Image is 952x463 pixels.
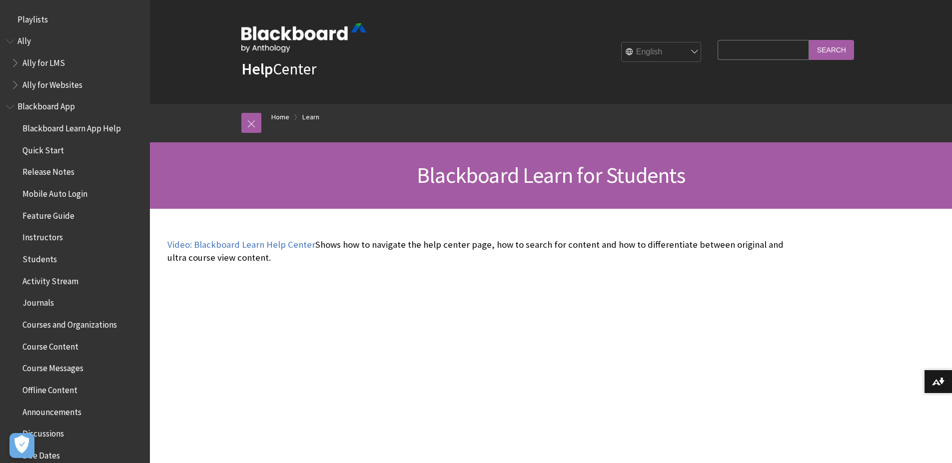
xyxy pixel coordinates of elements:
a: Video: Blackboard Learn Help Center [167,239,315,251]
span: Students [22,251,57,264]
span: Blackboard App [17,98,75,112]
span: Release Notes [22,164,74,177]
strong: Help [241,59,273,79]
span: Activity Stream [22,273,78,286]
span: Due Dates [22,447,60,461]
span: Blackboard Learn for Students [417,161,685,189]
input: Search [809,40,854,59]
span: Ally for Websites [22,76,82,90]
span: Playlists [17,11,48,24]
span: Mobile Auto Login [22,185,87,199]
a: Learn [302,111,319,123]
span: Instructors [22,229,63,243]
nav: Book outline for Playlists [6,11,144,28]
p: Shows how to navigate the help center page, how to search for content and how to differentiate be... [167,238,787,264]
span: Ally for LMS [22,54,65,68]
a: Home [271,111,289,123]
span: Courses and Organizations [22,316,117,330]
select: Site Language Selector [622,42,702,62]
span: Course Content [22,338,78,352]
span: Ally [17,33,31,46]
span: Feature Guide [22,207,74,221]
span: Quick Start [22,142,64,155]
button: Open Preferences [9,433,34,458]
span: Blackboard Learn App Help [22,120,121,133]
span: Announcements [22,404,81,417]
a: HelpCenter [241,59,316,79]
nav: Book outline for Anthology Ally Help [6,33,144,93]
span: Discussions [22,425,64,439]
span: Offline Content [22,382,77,395]
span: Course Messages [22,360,83,374]
span: Journals [22,295,54,308]
img: Blackboard by Anthology [241,23,366,52]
